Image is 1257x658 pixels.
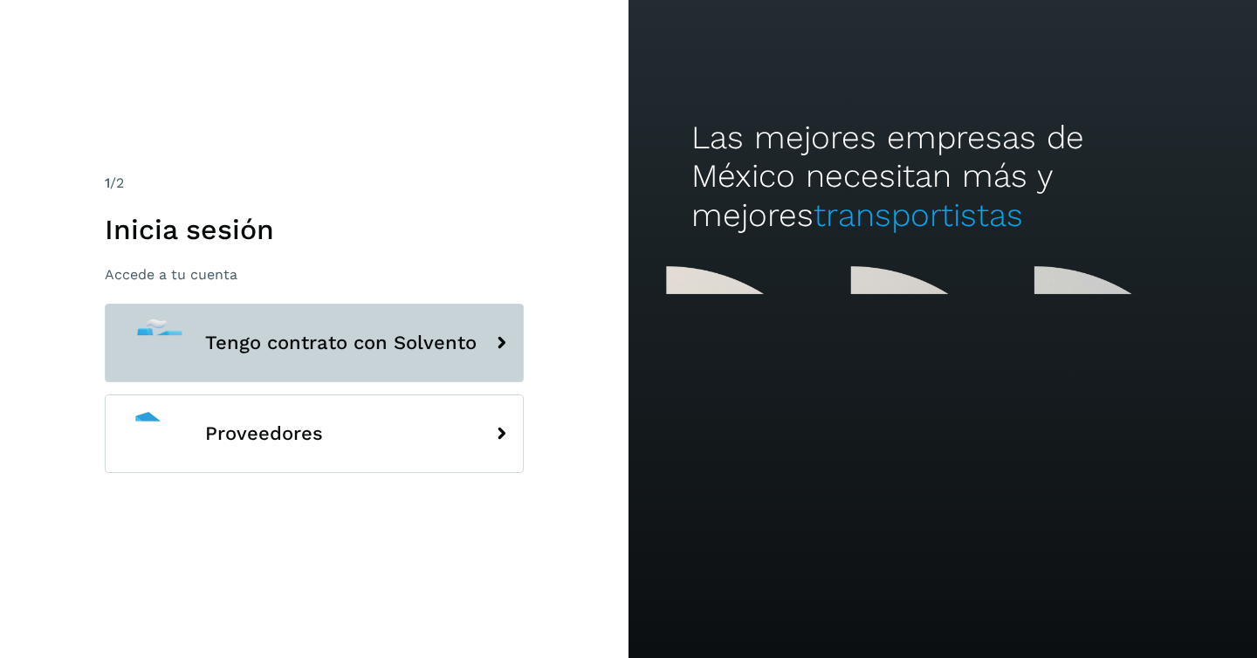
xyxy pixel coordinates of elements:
div: /2 [105,173,524,194]
span: Tengo contrato con Solvento [205,332,477,353]
span: transportistas [814,196,1023,234]
span: Proveedores [205,423,323,444]
h2: Las mejores empresas de México necesitan más y mejores [691,119,1194,235]
button: Tengo contrato con Solvento [105,304,524,382]
p: Accede a tu cuenta [105,266,524,283]
h1: Inicia sesión [105,213,524,246]
button: Proveedores [105,394,524,473]
span: 1 [105,175,110,191]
